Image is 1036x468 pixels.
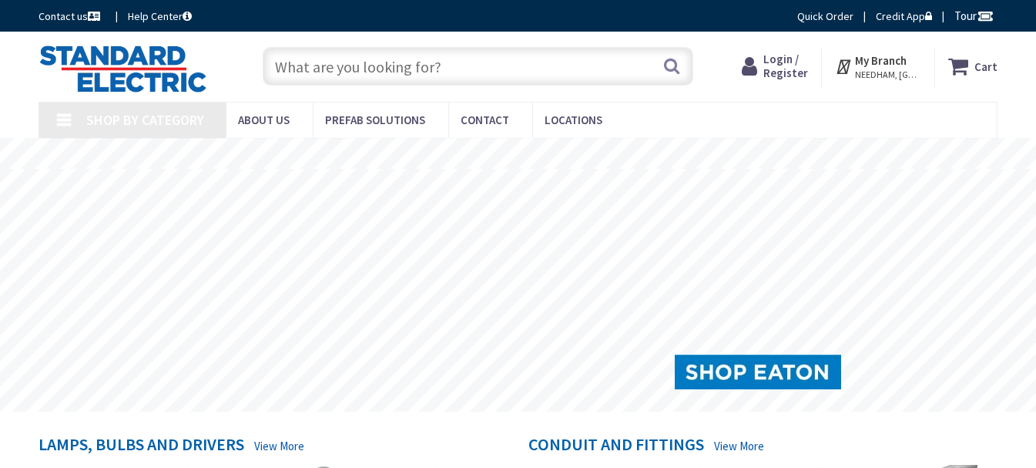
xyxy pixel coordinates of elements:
span: About Us [238,113,290,127]
span: Locations [545,113,602,127]
h4: Conduit and Fittings [528,435,704,457]
strong: My Branch [855,53,907,68]
span: Shop By Category [86,111,204,129]
input: What are you looking for? [263,47,693,86]
h4: Lamps, Bulbs and Drivers [39,435,244,457]
span: NEEDHAM, [GEOGRAPHIC_DATA] [855,69,920,81]
a: View More [714,438,764,454]
a: Help Center [128,8,192,24]
a: Cart [948,52,997,80]
rs-layer: Coronavirus: Our Commitment to Our Employees and Customers [276,146,763,163]
a: Quick Order [797,8,853,24]
a: View More [254,438,304,454]
div: My Branch NEEDHAM, [GEOGRAPHIC_DATA] [835,52,920,80]
span: Contact [461,113,509,127]
span: Tour [954,8,994,23]
a: Login / Register [742,52,808,80]
img: Standard Electric [39,45,207,93]
span: Login / Register [763,52,808,80]
a: Credit App [876,8,932,24]
strong: Cart [974,52,997,80]
span: Prefab Solutions [325,113,425,127]
a: Contact us [39,8,103,24]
